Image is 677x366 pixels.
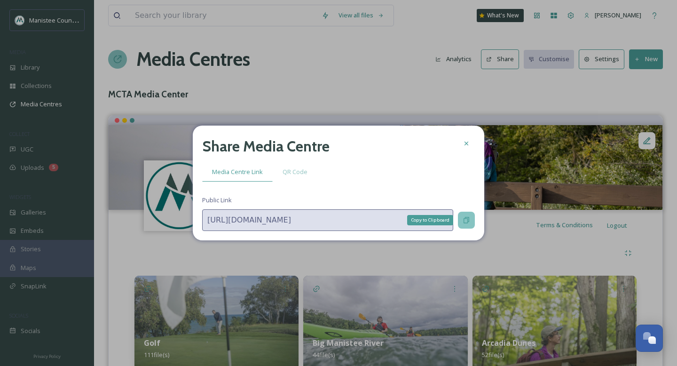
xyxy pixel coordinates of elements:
[202,196,232,205] span: Public Link
[202,135,330,158] h2: Share Media Centre
[636,325,663,352] button: Open Chat
[407,215,453,225] div: Copy to Clipboard
[283,167,307,176] span: QR Code
[212,167,263,176] span: Media Centre Link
